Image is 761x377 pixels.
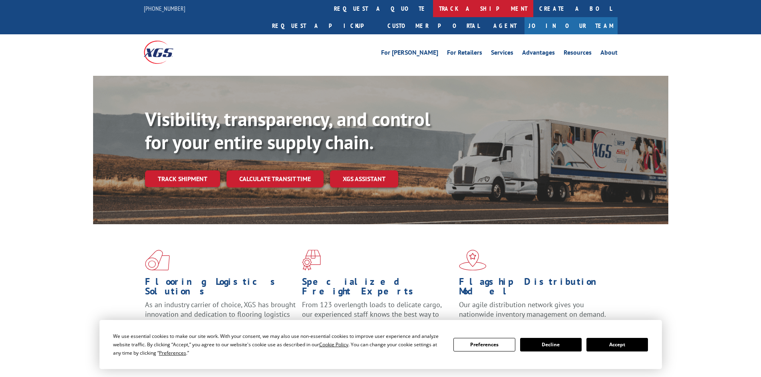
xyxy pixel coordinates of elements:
div: We use essential cookies to make our site work. With your consent, we may also use non-essential ... [113,332,444,357]
a: Customer Portal [381,17,485,34]
span: As an industry carrier of choice, XGS has brought innovation and dedication to flooring logistics... [145,300,296,328]
a: Join Our Team [525,17,618,34]
h1: Flagship Distribution Model [459,277,610,300]
b: Visibility, transparency, and control for your entire supply chain. [145,107,430,154]
button: Accept [586,338,648,351]
a: Request a pickup [266,17,381,34]
a: Calculate transit time [227,170,324,188]
a: For Retailers [447,49,482,58]
button: Decline [520,338,582,351]
a: About [600,49,618,58]
a: For [PERSON_NAME] [381,49,438,58]
a: Track shipment [145,170,220,187]
a: Services [491,49,513,58]
img: xgs-icon-focused-on-flooring-red [302,250,321,270]
a: Agent [485,17,525,34]
button: Preferences [453,338,515,351]
a: XGS ASSISTANT [330,170,398,188]
span: Cookie Policy [319,341,348,348]
img: xgs-icon-flagship-distribution-model-red [459,250,487,270]
div: Cookie Consent Prompt [99,320,662,369]
span: Preferences [159,349,186,356]
h1: Specialized Freight Experts [302,277,453,300]
img: xgs-icon-total-supply-chain-intelligence-red [145,250,170,270]
a: Advantages [522,49,555,58]
a: [PHONE_NUMBER] [144,4,185,12]
p: From 123 overlength loads to delicate cargo, our experienced staff knows the best way to move you... [302,300,453,336]
span: Our agile distribution network gives you nationwide inventory management on demand. [459,300,606,319]
a: Resources [564,49,592,58]
h1: Flooring Logistics Solutions [145,277,296,300]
